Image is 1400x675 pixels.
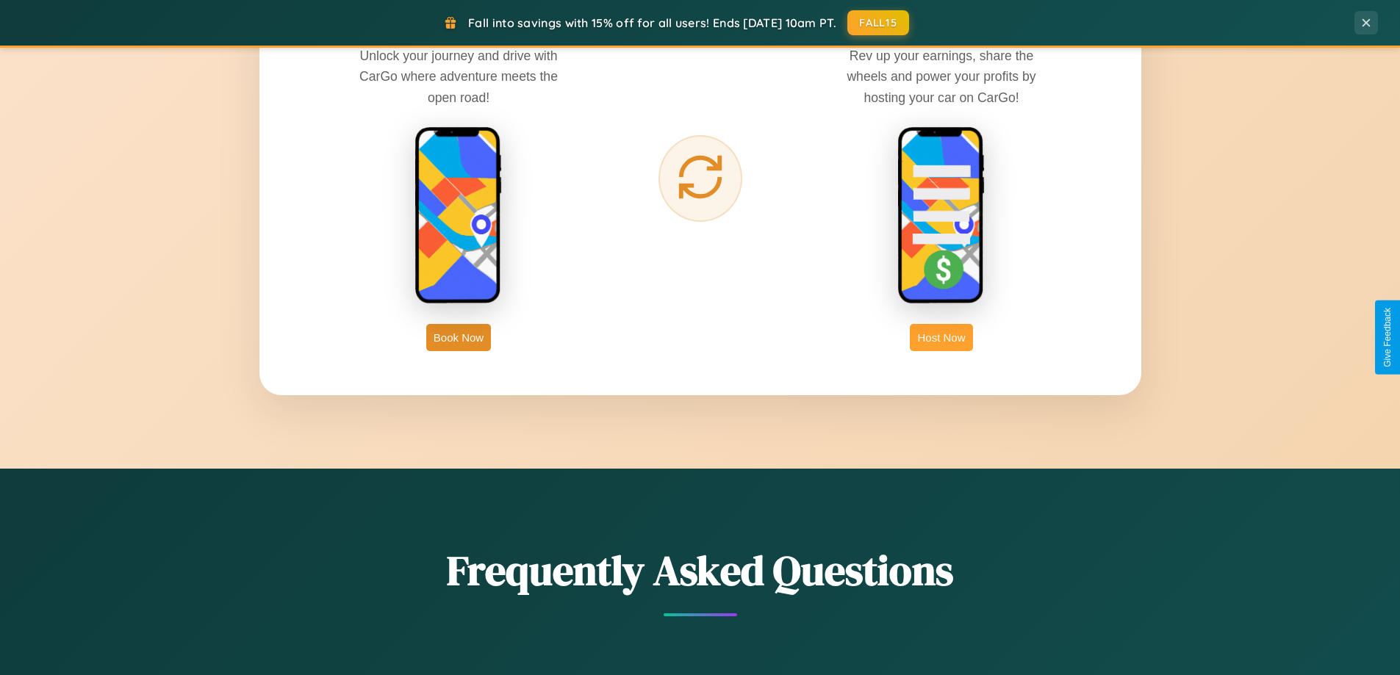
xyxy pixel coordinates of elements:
img: rent phone [414,126,503,306]
button: Host Now [910,324,972,351]
h2: Frequently Asked Questions [259,542,1141,599]
div: Give Feedback [1382,308,1393,367]
span: Fall into savings with 15% off for all users! Ends [DATE] 10am PT. [468,15,836,30]
button: FALL15 [847,10,909,35]
img: host phone [897,126,986,306]
p: Unlock your journey and drive with CarGo where adventure meets the open road! [348,46,569,107]
button: Book Now [426,324,491,351]
p: Rev up your earnings, share the wheels and power your profits by hosting your car on CarGo! [831,46,1052,107]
